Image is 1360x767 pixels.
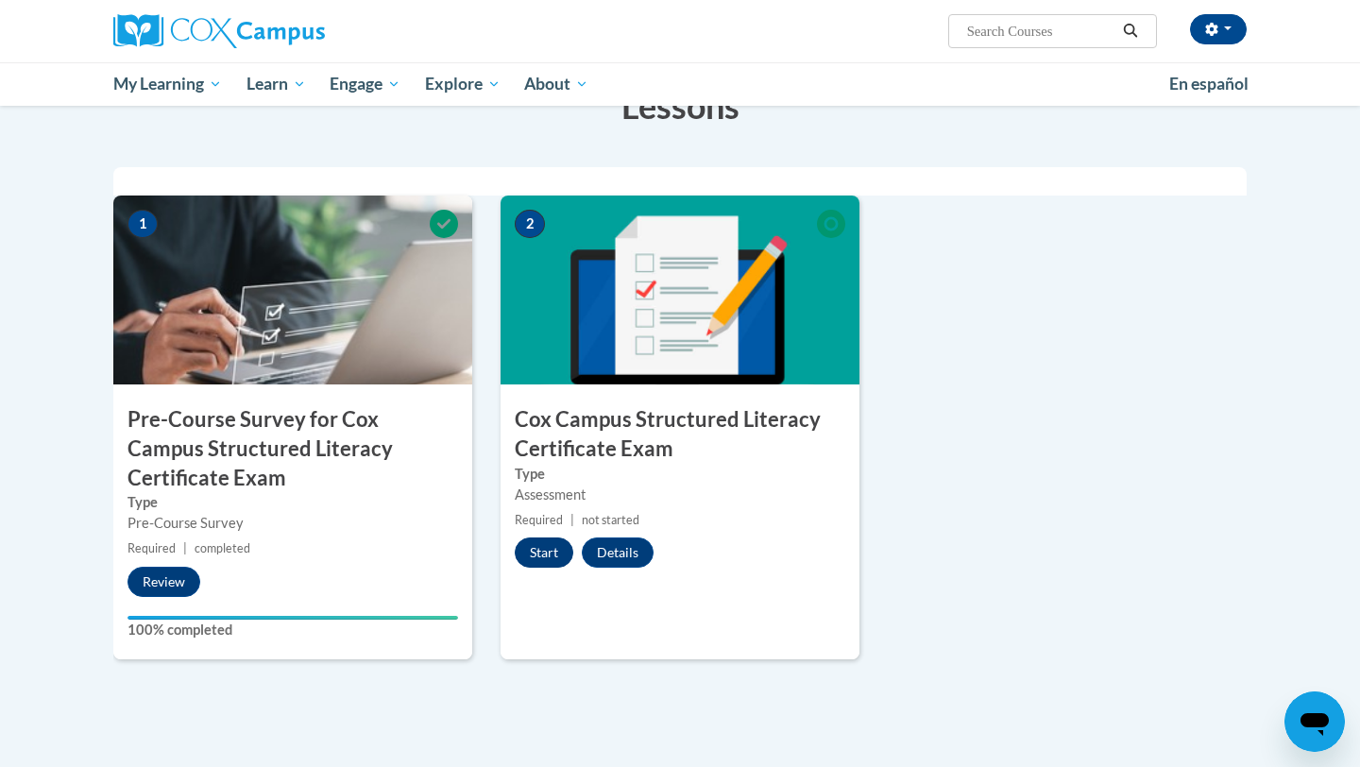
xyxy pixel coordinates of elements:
label: Type [515,464,845,485]
span: not started [582,513,639,527]
iframe: Button to launch messaging window [1284,691,1345,752]
span: En español [1169,74,1249,94]
input: Search Courses [965,20,1116,43]
span: My Learning [113,73,222,95]
button: Search [1116,20,1145,43]
span: | [570,513,574,527]
a: En español [1157,64,1261,104]
button: Account Settings [1190,14,1247,44]
img: Course Image [501,196,859,384]
a: Explore [413,62,513,106]
span: | [183,541,187,555]
span: Learn [246,73,306,95]
button: Details [582,537,654,568]
label: Type [127,492,458,513]
a: Engage [317,62,413,106]
div: Pre-Course Survey [127,513,458,534]
div: Your progress [127,616,458,620]
span: Required [515,513,563,527]
a: Cox Campus [113,14,472,48]
a: My Learning [101,62,234,106]
span: completed [195,541,250,555]
h3: Pre-Course Survey for Cox Campus Structured Literacy Certificate Exam [113,405,472,492]
span: Required [127,541,176,555]
a: Learn [234,62,318,106]
button: Review [127,567,200,597]
span: 1 [127,210,158,238]
button: Start [515,537,573,568]
img: Course Image [113,196,472,384]
span: Explore [425,73,501,95]
div: Assessment [515,485,845,505]
label: 100% completed [127,620,458,640]
div: Main menu [85,62,1275,106]
a: About [513,62,602,106]
span: About [524,73,588,95]
img: Cox Campus [113,14,325,48]
h3: Cox Campus Structured Literacy Certificate Exam [501,405,859,464]
span: 2 [515,210,545,238]
span: Engage [330,73,400,95]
